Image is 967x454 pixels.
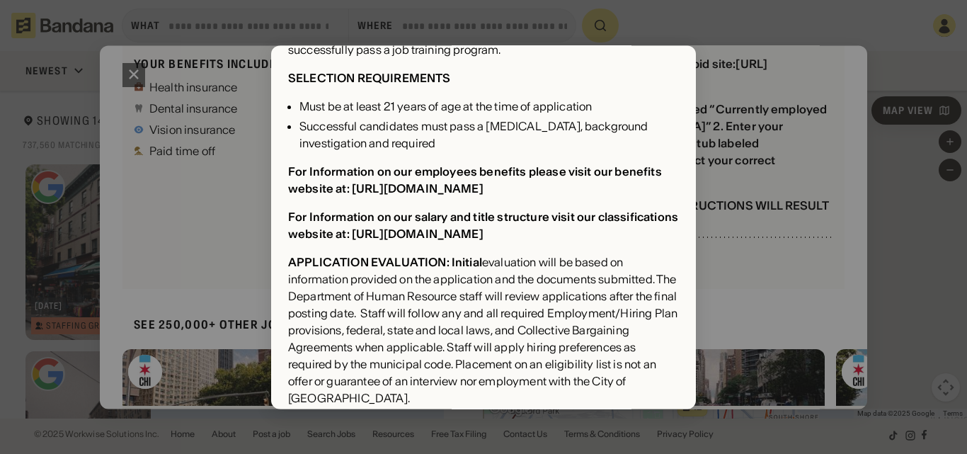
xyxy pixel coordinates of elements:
div: evaluation will be based on information provided on the application and the documents submitted. ... [288,254,679,407]
div: Successful candidates must pass a [MEDICAL_DATA], background investigation and required [299,118,679,152]
div: For Information on our salary and title structure visit our classifications website at: [288,210,678,242]
div: Must be at least 21 years of age at the time of application [299,98,679,115]
a: [URL][DOMAIN_NAME] [352,227,483,242]
div: For Information on our employees benefits please visit our benefits website at: [288,165,662,196]
div: APPLICATION EVALUATION: Initial [288,256,482,270]
div: SELECTION REQUIREMENTS [288,72,451,86]
a: [URL][DOMAIN_NAME] [352,182,483,196]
